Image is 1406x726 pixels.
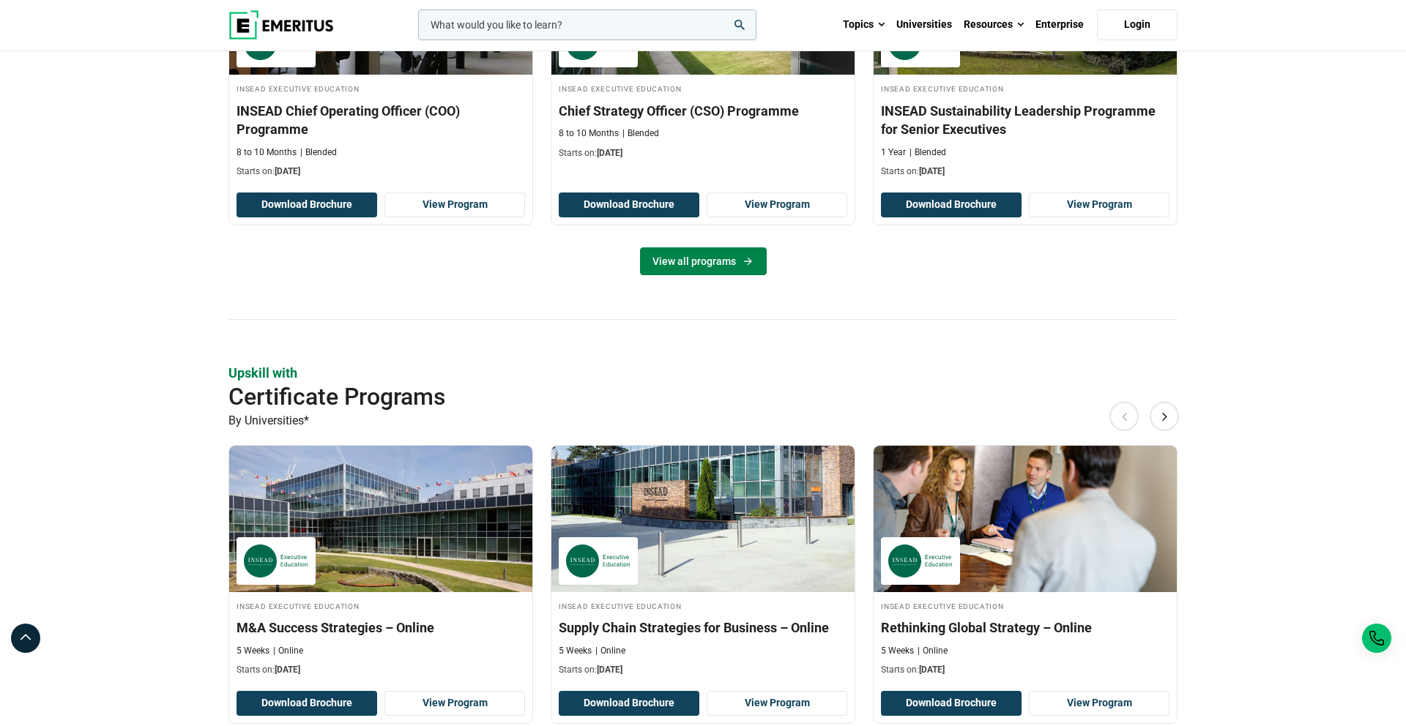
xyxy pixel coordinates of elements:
[1029,192,1169,217] a: View Program
[910,146,946,159] p: Blended
[559,645,592,657] p: 5 Weeks
[237,146,297,159] p: 8 to 10 Months
[228,382,1082,411] h2: Certificate Programs
[237,664,525,676] p: Starts on:
[881,102,1169,138] h3: INSEAD Sustainability Leadership Programme for Senior Executives
[1109,401,1139,430] button: Previous
[384,691,525,716] a: View Program
[237,618,525,637] h3: M&A Success Strategies – Online
[919,166,945,176] span: [DATE]
[881,165,1169,178] p: Starts on:
[300,146,337,159] p: Blended
[559,664,847,676] p: Starts on:
[237,82,525,94] h4: INSEAD Executive Education
[1029,691,1169,716] a: View Program
[566,544,631,577] img: INSEAD Executive Education
[384,192,525,217] a: View Program
[888,544,953,577] img: INSEAD Executive Education
[881,691,1022,716] button: Download Brochure
[640,247,767,275] a: View all programs
[881,618,1169,637] h3: Rethinking Global Strategy – Online
[874,446,1177,592] img: Rethinking Global Strategy – Online | Online Business Management Course
[874,446,1177,684] a: Business Management Course by INSEAD Executive Education - February 3, 2026 INSEAD Executive Educ...
[881,192,1022,217] button: Download Brochure
[707,691,847,716] a: View Program
[595,645,625,657] p: Online
[918,645,948,657] p: Online
[551,446,855,592] img: Supply Chain Strategies for Business – Online | Online Supply Chain and Operations Course
[237,599,525,612] h4: INSEAD Executive Education
[919,665,945,675] span: [DATE]
[707,192,847,217] a: View Program
[551,446,855,684] a: Supply Chain and Operations Course by INSEAD Executive Education - January 21, 2026 INSEAD Execut...
[622,127,659,140] p: Blended
[229,446,532,684] a: Business Analytics Course by INSEAD Executive Education - November 6, 2025 INSEAD Executive Educa...
[559,618,847,637] h3: Supply Chain Strategies for Business – Online
[559,102,847,120] h3: Chief Strategy Officer (CSO) Programme
[881,599,1169,612] h4: INSEAD Executive Education
[1097,10,1178,40] a: Login
[237,165,525,178] p: Starts on:
[275,166,300,176] span: [DATE]
[881,645,914,657] p: 5 Weeks
[244,544,308,577] img: INSEAD Executive Education
[237,691,377,716] button: Download Brochure
[228,411,1178,430] p: By Universities*
[559,82,847,94] h4: INSEAD Executive Education
[559,147,847,160] p: Starts on:
[597,665,622,675] span: [DATE]
[559,192,699,217] button: Download Brochure
[273,645,303,657] p: Online
[228,364,1178,382] p: Upskill with
[559,691,699,716] button: Download Brochure
[237,645,269,657] p: 5 Weeks
[881,82,1169,94] h4: INSEAD Executive Education
[881,664,1169,676] p: Starts on:
[881,146,906,159] p: 1 Year
[1150,401,1179,430] button: Next
[275,665,300,675] span: [DATE]
[597,148,622,158] span: [DATE]
[229,446,532,592] img: M&A Success Strategies – Online | Online Business Analytics Course
[237,102,525,138] h3: INSEAD Chief Operating Officer (COO) Programme
[559,127,619,140] p: 8 to 10 Months
[418,10,756,40] input: woocommerce-product-search-field-0
[559,599,847,612] h4: INSEAD Executive Education
[237,192,377,217] button: Download Brochure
